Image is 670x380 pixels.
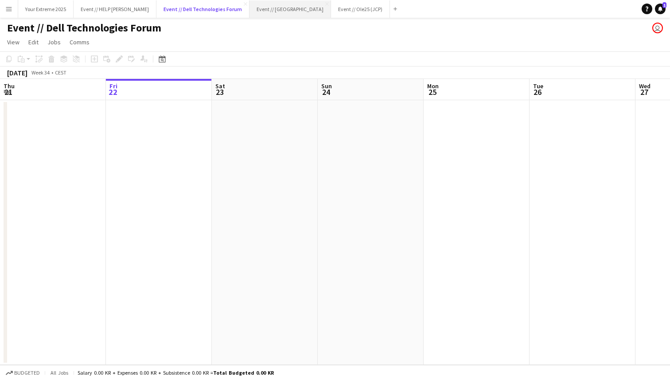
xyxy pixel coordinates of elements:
span: Sat [215,82,225,90]
h1: Event // Dell Technologies Forum [7,21,161,35]
div: CEST [55,69,66,76]
span: 24 [320,87,332,97]
span: Total Budgeted 0.00 KR [213,369,274,376]
span: All jobs [49,369,70,376]
span: Budgeted [14,370,40,376]
button: Budgeted [4,368,41,378]
span: 23 [214,87,225,97]
span: Fri [109,82,117,90]
a: Edit [25,36,42,48]
a: Comms [66,36,93,48]
span: Comms [70,38,90,46]
button: Event // Dell Technologies Forum [156,0,249,18]
span: 25 [426,87,439,97]
span: 26 [532,87,543,97]
span: Edit [28,38,39,46]
span: Mon [427,82,439,90]
button: Event // Ole25 (JCP) [331,0,390,18]
button: Event // HELP [PERSON_NAME] [74,0,156,18]
span: 21 [2,87,15,97]
button: Event // [GEOGRAPHIC_DATA] [249,0,331,18]
span: 22 [108,87,117,97]
span: Wed [639,82,651,90]
span: Jobs [47,38,61,46]
div: [DATE] [7,68,27,77]
a: Jobs [44,36,64,48]
a: View [4,36,23,48]
a: 1 [655,4,666,14]
button: Your Extreme 2025 [18,0,74,18]
span: Sun [321,82,332,90]
span: Tue [533,82,543,90]
div: Salary 0.00 KR + Expenses 0.00 KR + Subsistence 0.00 KR = [78,369,274,376]
span: Week 34 [29,69,51,76]
app-user-avatar: Lars Songe [652,23,663,33]
span: 27 [638,87,651,97]
span: Thu [4,82,15,90]
span: 1 [662,2,666,8]
span: View [7,38,19,46]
